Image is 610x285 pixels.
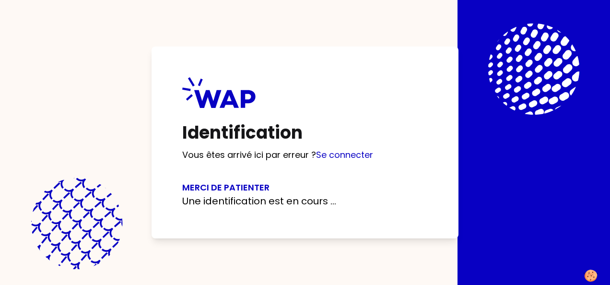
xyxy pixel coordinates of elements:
p: Une identification est en cours ... [182,194,428,208]
h3: Merci de patienter [182,181,428,194]
p: Vous êtes arrivé ici par erreur ? [182,148,428,162]
a: Se connecter [316,149,373,161]
h1: Identification [182,123,428,142]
